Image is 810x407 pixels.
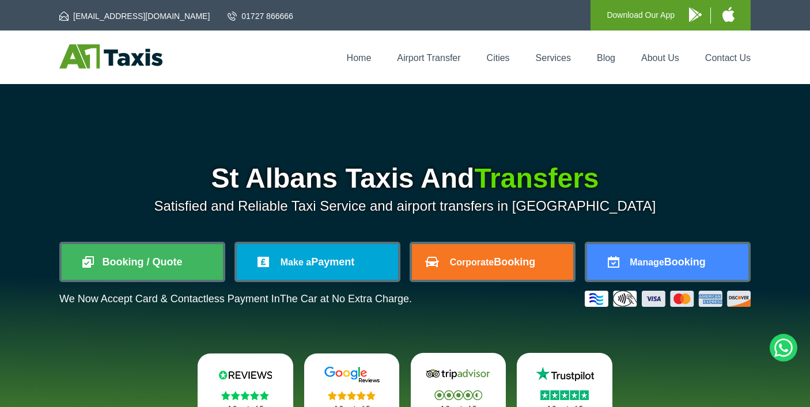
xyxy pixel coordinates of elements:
[641,53,679,63] a: About Us
[59,10,210,22] a: [EMAIL_ADDRESS][DOMAIN_NAME]
[59,44,162,69] img: A1 Taxis St Albans LTD
[280,293,412,305] span: The Car at No Extra Charge.
[228,10,293,22] a: 01727 866666
[474,163,599,193] span: Transfers
[587,244,748,280] a: ManageBooking
[59,198,751,214] p: Satisfied and Reliable Taxi Service and airport transfers in [GEOGRAPHIC_DATA]
[328,391,376,400] img: Stars
[211,366,280,383] img: Reviews.io
[423,366,493,383] img: Tripadvisor
[412,244,573,280] a: CorporateBooking
[59,293,412,305] p: We Now Accept Card & Contactless Payment In
[281,257,311,267] span: Make a
[59,165,751,192] h1: St Albans Taxis And
[237,244,398,280] a: Make aPayment
[630,257,664,267] span: Manage
[317,366,387,383] img: Google
[722,7,735,22] img: A1 Taxis iPhone App
[347,53,372,63] a: Home
[450,257,494,267] span: Corporate
[540,390,589,400] img: Stars
[221,391,269,400] img: Stars
[585,291,751,307] img: Credit And Debit Cards
[397,53,460,63] a: Airport Transfer
[530,366,599,383] img: Trustpilot
[62,244,223,280] a: Booking / Quote
[536,53,571,63] a: Services
[434,390,482,400] img: Stars
[607,8,675,22] p: Download Our App
[597,53,615,63] a: Blog
[487,53,510,63] a: Cities
[689,7,702,22] img: A1 Taxis Android App
[705,53,751,63] a: Contact Us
